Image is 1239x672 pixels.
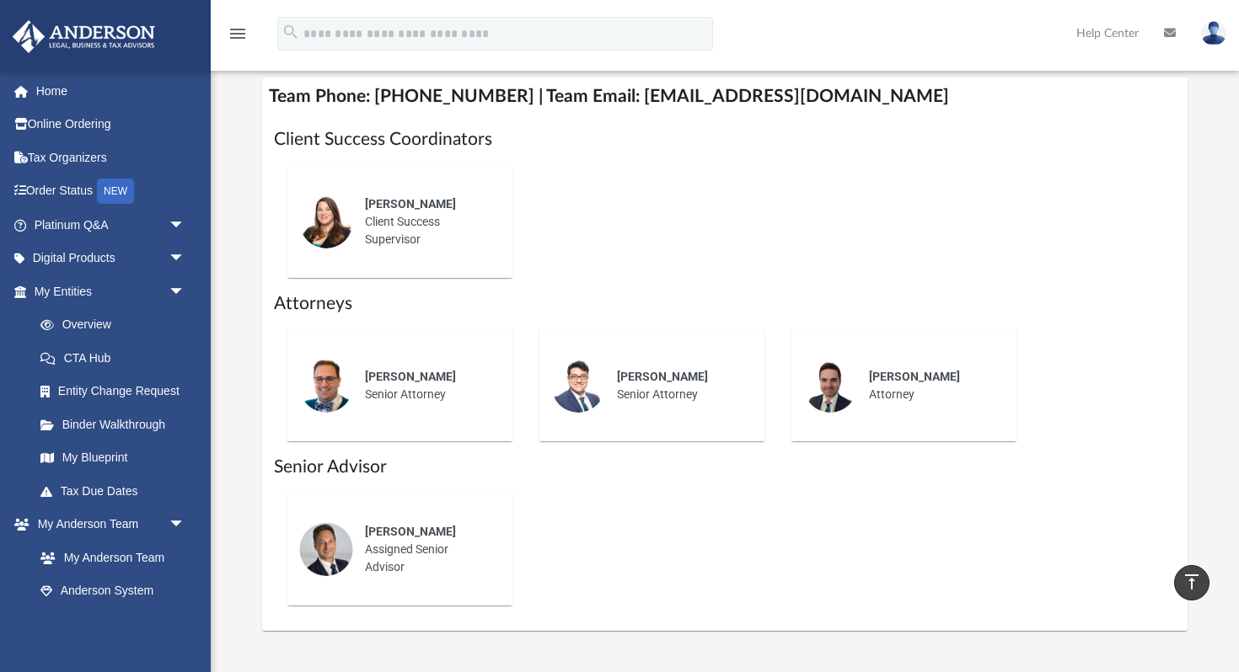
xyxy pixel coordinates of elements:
[551,359,605,413] img: thumbnail
[365,197,456,211] span: [PERSON_NAME]
[169,242,202,276] span: arrow_drop_down
[12,508,202,541] a: My Anderson Teamarrow_drop_down
[12,174,211,209] a: Order StatusNEW
[869,370,960,383] span: [PERSON_NAME]
[24,308,211,342] a: Overview
[97,179,134,204] div: NEW
[12,108,211,141] a: Online Ordering
[605,356,753,415] div: Senior Attorney
[365,370,456,383] span: [PERSON_NAME]
[169,508,202,542] span: arrow_drop_down
[262,77,1188,115] h4: Team Phone: [PHONE_NUMBER] | Team Email: [EMAIL_ADDRESS][DOMAIN_NAME]
[282,23,300,41] i: search
[274,455,1176,479] h1: Senior Advisor
[24,574,202,608] a: Anderson System
[353,184,501,260] div: Client Success Supervisor
[169,208,202,243] span: arrow_drop_down
[857,356,1005,415] div: Attorney
[24,408,211,441] a: Binder Walkthrough
[24,375,211,408] a: Entity Change Request
[617,370,708,383] span: [PERSON_NAME]
[169,275,202,309] span: arrow_drop_down
[24,441,202,475] a: My Blueprint
[24,541,194,574] a: My Anderson Team
[8,20,160,53] img: Anderson Advisors Platinum Portal
[365,525,456,538] span: [PERSON_NAME]
[299,195,353,248] img: thumbnail
[12,141,211,174] a: Tax Organizers
[353,356,501,415] div: Senior Attorney
[12,74,211,108] a: Home
[353,511,501,588] div: Assigned Senior Advisor
[24,341,211,375] a: CTA Hub
[274,127,1176,152] h1: Client Success Coordinators
[24,607,202,641] a: Client Referrals
[1174,565,1209,600] a: vertical_align_top
[1182,572,1202,592] i: vertical_align_top
[1201,21,1226,45] img: User Pic
[228,32,248,44] a: menu
[12,275,211,308] a: My Entitiesarrow_drop_down
[299,359,353,413] img: thumbnail
[12,208,211,242] a: Platinum Q&Aarrow_drop_down
[803,359,857,413] img: thumbnail
[299,522,353,576] img: thumbnail
[274,291,1176,316] h1: Attorneys
[12,242,211,275] a: Digital Productsarrow_drop_down
[24,474,211,508] a: Tax Due Dates
[228,24,248,44] i: menu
